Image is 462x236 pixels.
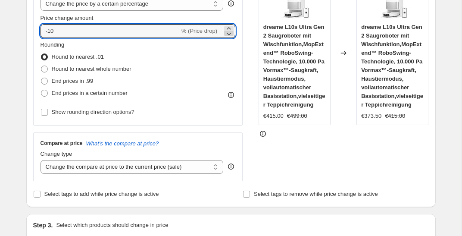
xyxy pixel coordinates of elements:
[287,112,307,120] strike: €499.00
[181,28,217,34] span: % (Price drop)
[86,140,159,147] button: What's the compare at price?
[254,191,378,197] span: Select tags to remove while price change is active
[56,221,168,230] p: Select which products should change in price
[263,24,325,108] span: dreame L10s Ultra Gen 2 Saugroboter mit Wischfunktion,MopExtend™ RoboSwing-Technologie, 10.000 Pa...
[52,66,131,72] span: Round to nearest whole number
[44,191,159,197] span: Select tags to add while price change is active
[52,90,128,96] span: End prices in a certain number
[33,221,53,230] h2: Step 3.
[361,112,381,120] div: €373.50
[52,53,104,60] span: Round to nearest .01
[52,109,134,115] span: Show rounding direction options?
[263,112,284,120] div: €415.00
[385,112,405,120] strike: €415.00
[361,24,423,108] span: dreame L10s Ultra Gen 2 Saugroboter mit Wischfunktion,MopExtend™ RoboSwing-Technologie, 10.000 Pa...
[41,24,180,38] input: -15
[41,15,94,21] span: Price change amount
[41,140,83,147] h3: Compare at price
[227,162,235,171] div: help
[52,78,94,84] span: End prices in .99
[41,151,72,157] span: Change type
[41,41,65,48] span: Rounding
